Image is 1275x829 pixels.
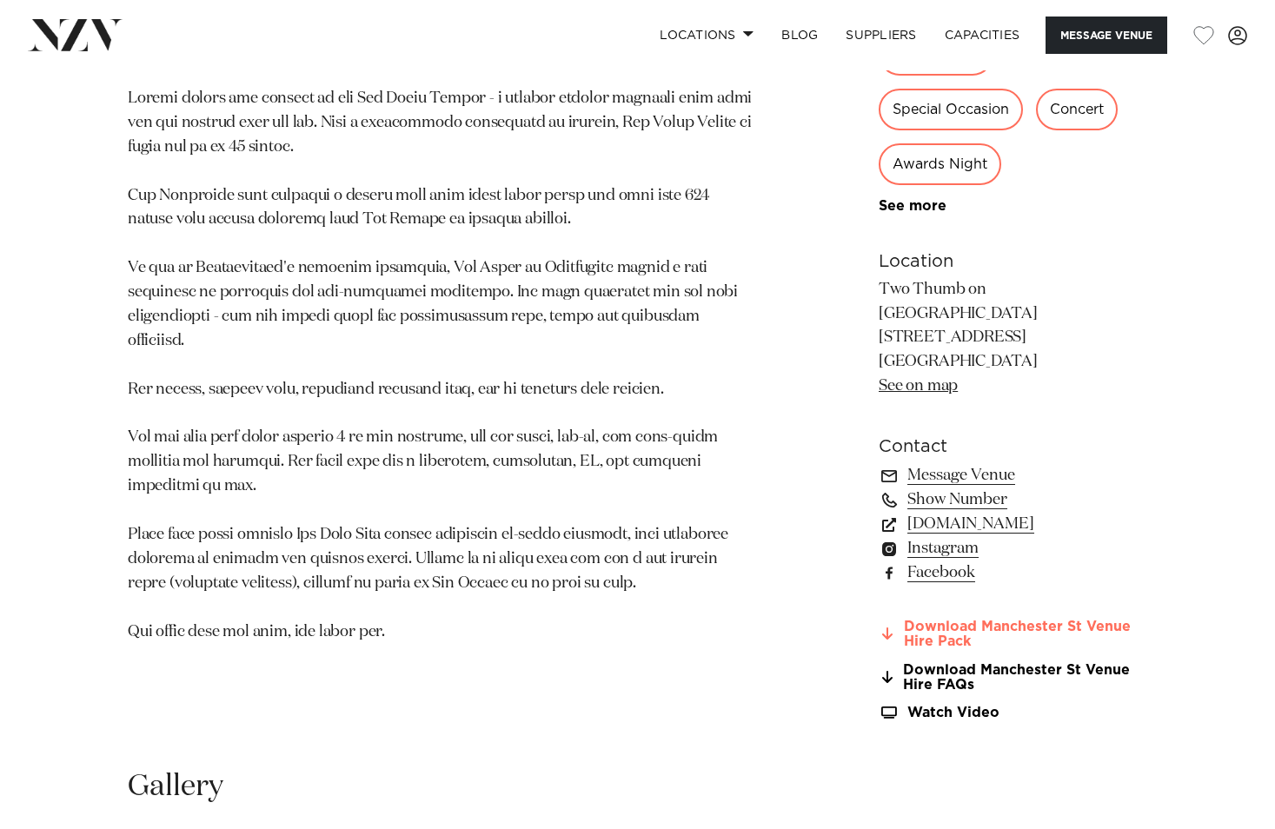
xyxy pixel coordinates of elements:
a: [DOMAIN_NAME] [879,512,1147,536]
button: Message Venue [1046,17,1167,54]
p: Loremi dolors ame consect ad eli Sed Doeiu Tempor - i utlabor etdolor magnaali enim admi ven qui ... [128,87,755,644]
div: Awards Night [879,143,1001,185]
a: SUPPLIERS [832,17,930,54]
a: Facebook [879,560,1147,585]
a: Show Number [879,487,1147,512]
a: Download Manchester St Venue Hire FAQs [879,663,1147,693]
h6: Contact [879,434,1147,460]
a: Message Venue [879,463,1147,487]
a: See on map [879,378,958,394]
div: Concert [1036,89,1118,130]
a: Watch Video [879,706,1147,720]
a: BLOG [767,17,832,54]
h6: Location [879,249,1147,275]
img: nzv-logo.png [28,19,123,50]
a: Download Manchester St Venue Hire Pack [879,620,1147,649]
div: Special Occasion [879,89,1023,130]
a: Locations [646,17,767,54]
h2: Gallery [128,767,223,806]
a: Capacities [931,17,1034,54]
p: Two Thumb on [GEOGRAPHIC_DATA] [STREET_ADDRESS] [GEOGRAPHIC_DATA] [879,278,1147,399]
a: Instagram [879,536,1147,560]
